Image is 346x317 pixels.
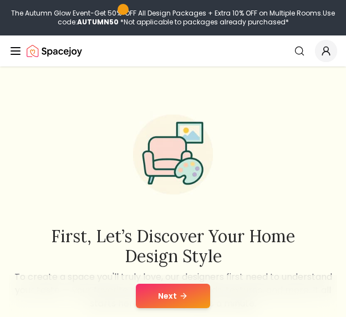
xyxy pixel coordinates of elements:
[27,40,82,62] a: Spacejoy
[27,40,82,62] img: Spacejoy Logo
[136,284,210,308] button: Next
[120,101,226,208] img: Start Style Quiz Illustration
[119,17,289,27] span: *Not applicable to packages already purchased*
[4,9,342,27] div: The Autumn Glow Event-Get 50% OFF All Design Packages + Extra 10% OFF on Multiple Rooms.
[58,8,335,27] span: Use code:
[9,270,337,310] p: To create a space you'll truly love, our designers first need to understand your taste — your fav...
[9,226,337,266] h2: First, let’s discover your home design style
[9,35,337,67] nav: Global
[77,17,119,27] b: AUTUMN50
